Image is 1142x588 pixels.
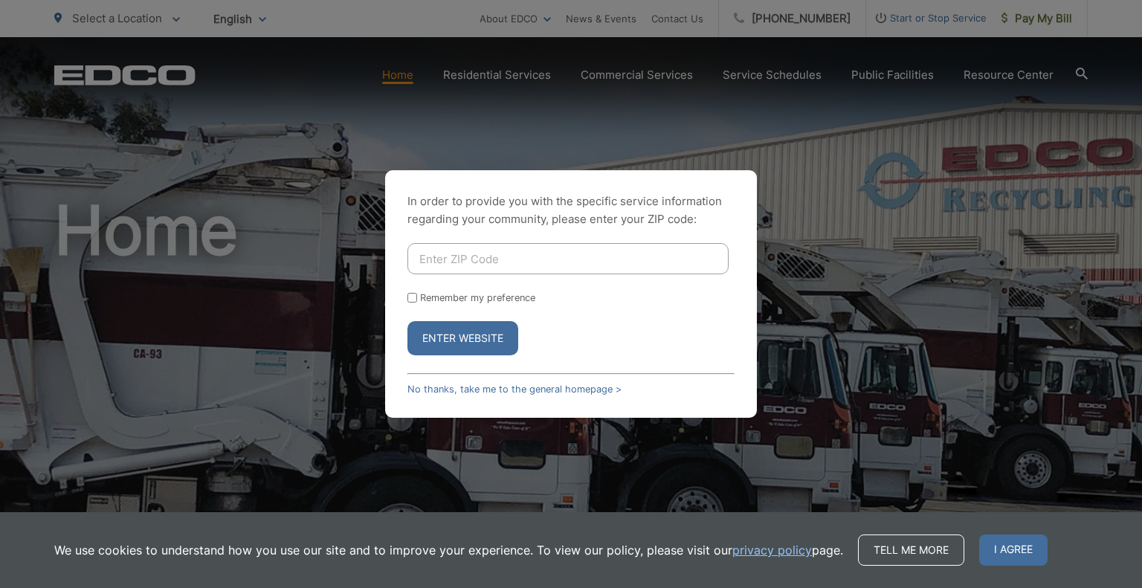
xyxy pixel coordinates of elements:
span: I agree [979,534,1048,566]
p: We use cookies to understand how you use our site and to improve your experience. To view our pol... [54,541,843,559]
a: Tell me more [858,534,964,566]
p: In order to provide you with the specific service information regarding your community, please en... [407,193,735,228]
button: Enter Website [407,321,518,355]
label: Remember my preference [420,292,535,303]
a: No thanks, take me to the general homepage > [407,384,622,395]
input: Enter ZIP Code [407,243,729,274]
a: privacy policy [732,541,812,559]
